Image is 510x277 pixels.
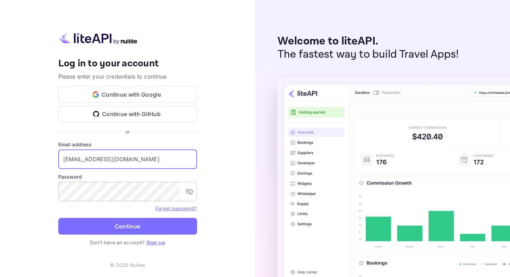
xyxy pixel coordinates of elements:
[58,173,197,180] label: Password
[155,205,197,211] a: Forget password?
[58,218,197,235] button: Continue
[110,261,145,269] p: © 2025 Nuitee
[278,48,459,61] p: The fastest way to build Travel Apps!
[278,35,459,48] p: Welcome to liteAPI.
[58,106,197,122] button: Continue with GitHub
[146,239,165,245] a: Sign up
[58,239,197,246] p: Don't have an account?
[125,128,130,135] p: or
[155,205,197,212] a: Forget password?
[58,31,138,44] img: liteapi
[58,141,197,148] label: Email address
[58,149,197,169] input: Enter your email address
[58,86,197,103] button: Continue with Google
[58,72,197,81] p: Please enter your credentials to continue
[182,185,196,198] button: toggle password visibility
[58,58,197,70] h4: Log in to your account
